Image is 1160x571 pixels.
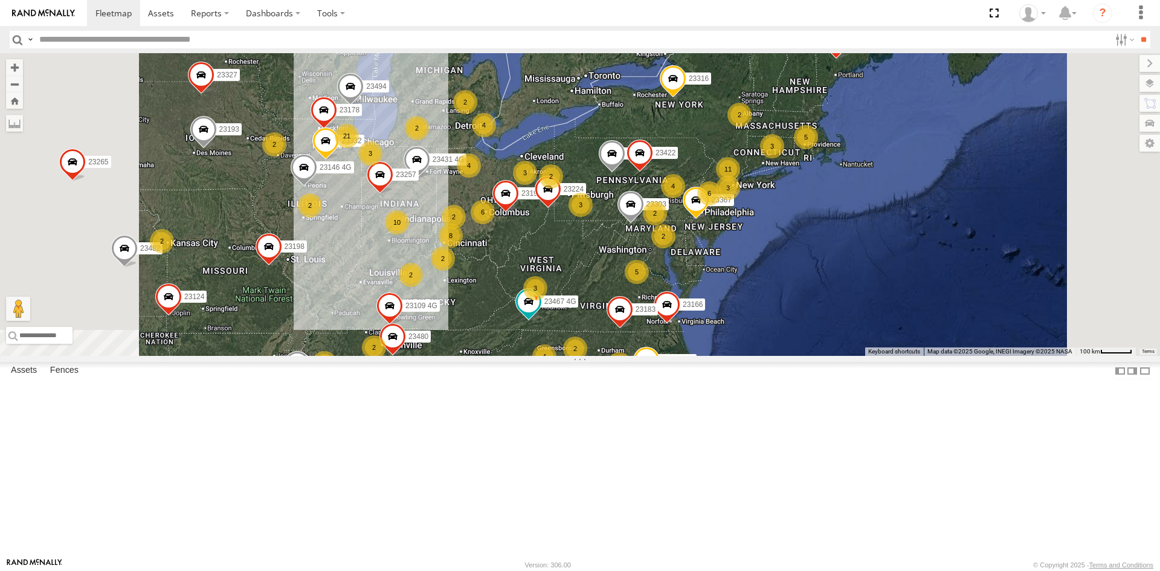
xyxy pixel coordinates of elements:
div: 2 [442,205,466,229]
label: Hide Summary Table [1139,362,1151,379]
a: Terms and Conditions [1089,561,1153,569]
span: 23193 [219,125,239,134]
div: 3 [513,161,537,185]
span: 23198 [285,242,304,251]
span: 23109 4G [405,302,437,310]
span: 23482 [140,244,160,253]
div: 3 [716,176,740,200]
span: 23327 [217,71,237,79]
div: 2 [563,337,587,361]
button: Drag Pegman onto the map to open Street View [6,297,30,321]
div: 4 [532,344,556,369]
div: 2 [399,263,423,287]
div: 2 [312,351,337,375]
div: 3 [358,141,382,166]
span: 23257 [396,170,416,179]
label: Fences [44,363,85,379]
div: © Copyright 2025 - [1033,561,1153,569]
button: Zoom out [6,76,23,92]
div: 5 [794,125,818,149]
div: 21 [335,124,359,148]
div: 2 [262,132,286,156]
span: 23422 [656,148,675,156]
span: 23467 4G [544,297,576,306]
span: 23316 [689,74,709,83]
div: 8 [439,224,463,248]
div: 2 [643,201,667,225]
div: 11 [716,157,740,181]
button: Map Scale: 100 km per 49 pixels [1076,347,1136,356]
div: 4 [661,174,685,198]
img: rand-logo.svg [12,9,75,18]
div: 4 [472,113,496,137]
button: Zoom in [6,59,23,76]
span: 23224 [564,184,584,193]
div: 3 [607,352,631,376]
span: 23303 [646,200,666,208]
div: 2 [431,247,455,271]
span: 23480 [408,332,428,341]
label: Assets [5,363,43,379]
span: 23124 [184,292,204,300]
div: 6 [471,200,495,224]
i: ? [1093,4,1112,23]
span: 100 km [1080,348,1100,355]
div: 6 [697,181,721,205]
span: 23494 [366,82,386,90]
div: 3 [523,276,547,300]
div: 2 [405,116,429,140]
span: 23431 4G [433,155,465,163]
label: Search Filter Options [1110,31,1136,48]
span: Map data ©2025 Google, INEGI Imagery ©2025 NASA [927,348,1072,355]
div: 3 [569,193,593,217]
label: Map Settings [1139,135,1160,152]
span: 23190 [521,189,541,198]
span: 23332 [341,137,361,145]
span: 23146 4G [320,163,352,171]
div: 2 [539,164,563,189]
div: 5 [625,260,649,284]
button: Zoom Home [6,92,23,109]
a: Terms (opens in new tab) [1142,349,1155,354]
label: Search Query [25,31,35,48]
div: 10 [385,210,409,234]
label: Measure [6,115,23,132]
a: Visit our Website [7,559,62,571]
span: 23183 [636,305,656,313]
div: Puma Singh [1015,4,1050,22]
div: 2 [651,224,675,248]
label: Dock Summary Table to the Right [1126,362,1138,379]
span: 23457 4G [662,356,694,364]
div: 2 [150,229,174,253]
button: Keyboard shortcuts [868,347,920,356]
div: Version: 306.00 [525,561,571,569]
div: 3 [760,134,784,158]
div: 2 [727,103,752,127]
label: Dock Summary Table to the Left [1114,362,1126,379]
div: 2 [362,335,386,360]
span: 23178 [340,105,359,114]
span: 23166 [683,300,703,308]
span: 23367 [712,196,732,204]
div: 2 [298,193,322,218]
div: 2 [453,90,477,114]
span: 23265 [88,157,108,166]
div: 4 [457,153,481,178]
